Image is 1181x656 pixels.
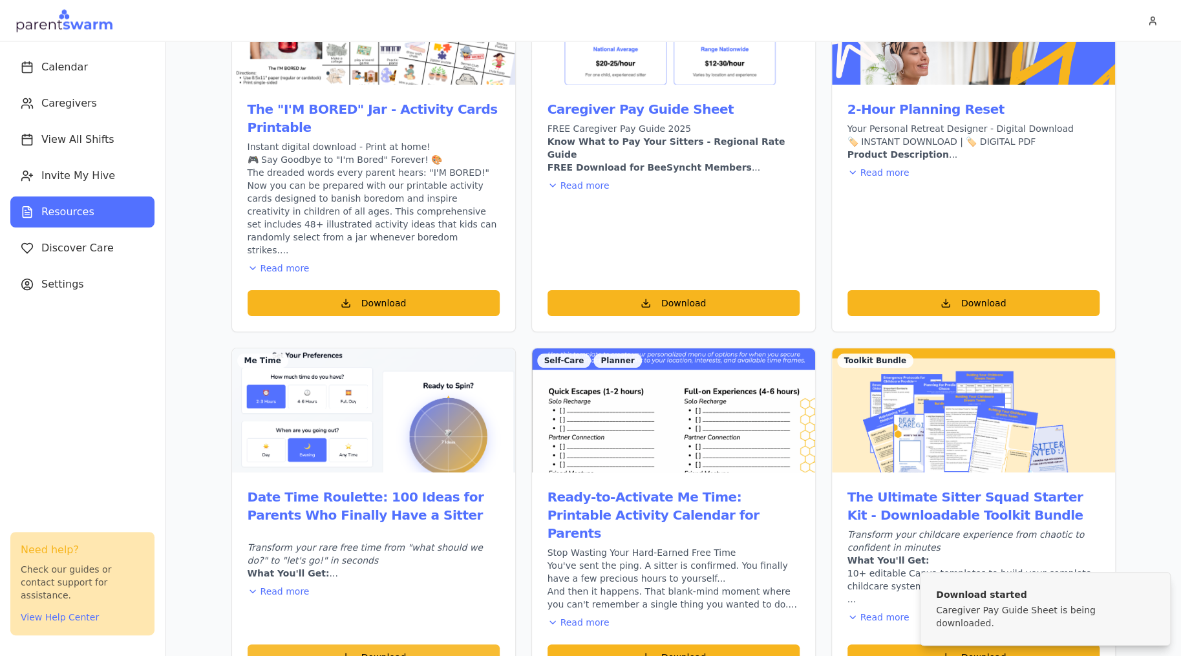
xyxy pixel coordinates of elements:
[936,588,1149,601] div: Download started
[832,348,1115,472] img: The Ultimate Sitter Squad Starter Kit - Downloadable Toolkit Bundle
[837,354,913,368] div: Toolkit Bundle
[847,122,1100,161] div: Your Personal Retreat Designer - Digital Download 🏷️ INSTANT DOWNLOAD | 🏷️ DIGITAL PDF ...
[248,262,310,275] button: Read more
[548,546,800,611] div: Stop Wasting Your Hard-Earned Free Time You've sent the ping. A sitter is confirmed. You finally ...
[847,611,910,624] button: Read more
[10,88,154,119] button: Caregivers
[41,132,114,147] span: View All Shifts
[248,528,500,580] div: ...
[41,59,88,75] span: Calendar
[21,542,144,558] h3: Need help?
[548,290,800,316] button: Download
[548,616,610,629] button: Read more
[10,233,154,264] button: Discover Care
[21,611,99,624] button: View Help Center
[548,162,752,173] b: FREE Download for BeeSyncht Members
[548,100,800,118] h3: Caregiver Pay Guide Sheet
[41,96,97,111] span: Caregivers
[248,290,500,316] button: Download
[248,140,500,257] div: Instant digital download - Print at home! 🎮 Say Goodbye to "I'm Bored" Forever! 🎨 The dreaded wor...
[41,240,114,256] span: Discover Care
[936,604,1149,630] div: Caregiver Pay Guide Sheet is being downloaded.
[248,100,500,136] h3: The "I'M BORED" Jar - Activity Cards Printable
[548,488,800,542] h3: Ready-to-Activate Me Time: Printable Activity Calendar for Parents
[847,166,910,179] button: Read more
[847,100,1100,118] h3: 2-Hour Planning Reset
[41,277,84,292] span: Settings
[10,124,154,155] button: View All Shifts
[847,488,1100,524] h3: The Ultimate Sitter Squad Starter Kit - Downloadable Toolkit Bundle
[548,122,800,174] div: FREE Caregiver Pay Guide 2025 ...
[248,488,500,524] h3: Date Time Roulette: 100 Ideas for Parents Who Finally Have a Sitter
[548,136,785,160] b: Know What to Pay Your Sitters - Regional Rate Guide
[248,542,483,566] i: Transform your rare free time from "what should we do?" to "let's go!" in seconds
[237,354,288,368] div: Me Time
[847,567,1100,593] li: 10+ editable Canva templates to build your complete childcare system
[847,149,949,160] b: Product Description
[847,529,1084,553] i: Transform your childcare experience from chaotic to confident in minutes
[10,160,154,191] button: Invite My Hive
[41,168,115,184] span: Invite My Hive
[21,563,144,602] p: Check our guides or contact support for assistance.
[10,52,154,83] button: Calendar
[10,196,154,227] button: Resources
[847,567,1100,606] ul: ...
[847,555,930,566] b: What You'll Get:
[10,269,154,300] button: Settings
[532,348,815,472] img: Ready-to-Activate Me Time: Printable Activity Calendar for Parents
[248,568,330,578] b: What You'll Get:
[537,354,591,368] div: Self-Care
[847,290,1100,316] button: Download
[248,585,310,598] button: Read more
[593,354,641,368] div: Planner
[41,204,94,220] span: Resources
[16,8,113,34] img: Parentswarm Logo
[232,348,515,472] img: Date Time Roulette: 100 Ideas for Parents Who Finally Have a Sitter
[548,179,610,192] button: Read more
